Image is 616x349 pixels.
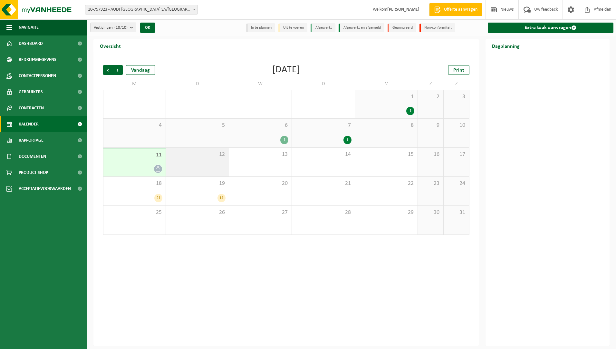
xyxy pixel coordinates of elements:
span: 22 [358,180,414,187]
span: 12 [169,151,225,158]
span: 18 [107,180,162,187]
td: Z [418,78,444,90]
count: (10/10) [114,25,128,30]
span: 28 [295,209,351,216]
span: 1 [358,93,414,100]
span: Documenten [19,148,46,165]
td: D [166,78,229,90]
div: 1 [280,136,288,144]
span: Contactpersonen [19,68,56,84]
span: 16 [421,151,440,158]
span: 5 [169,122,225,129]
div: Vandaag [126,65,155,75]
span: 10-757923 - AUDI BRUSSELS SA/NV - VORST [85,5,198,15]
li: Geannuleerd [388,24,416,32]
span: 27 [232,209,288,216]
span: 30 [232,93,288,100]
span: Vestigingen [94,23,128,33]
span: 24 [447,180,466,187]
span: Kalender [19,116,39,132]
button: Vestigingen(10/10) [90,23,136,32]
span: 26 [169,209,225,216]
span: Bedrijfsgegevens [19,52,56,68]
td: D [292,78,355,90]
span: 2 [421,93,440,100]
span: 28 [107,93,162,100]
td: M [103,78,166,90]
div: 14 [217,194,226,202]
td: V [355,78,418,90]
span: 19 [169,180,225,187]
span: 7 [295,122,351,129]
span: 21 [295,180,351,187]
td: W [229,78,292,90]
span: Print [453,68,464,73]
span: 23 [421,180,440,187]
span: 10-757923 - AUDI BRUSSELS SA/NV - VORST [85,5,197,14]
span: 31 [447,209,466,216]
span: Rapportage [19,132,43,148]
span: 17 [447,151,466,158]
span: Navigatie [19,19,39,35]
span: 9 [421,122,440,129]
a: Offerte aanvragen [429,3,482,16]
strong: [PERSON_NAME] [387,7,419,12]
span: 3 [447,93,466,100]
div: 1 [343,136,351,144]
span: 20 [232,180,288,187]
span: 10 [447,122,466,129]
span: Contracten [19,100,44,116]
div: 21 [154,194,162,202]
span: 14 [295,151,351,158]
span: 11 [107,152,162,159]
button: OK [140,23,155,33]
span: Offerte aanvragen [442,6,479,13]
span: 6 [232,122,288,129]
li: Afgewerkt en afgemeld [339,24,384,32]
div: [DATE] [272,65,300,75]
li: Uit te voeren [278,24,307,32]
span: 4 [107,122,162,129]
span: 29 [169,93,225,100]
div: 1 [406,107,414,115]
span: 25 [107,209,162,216]
span: Vorige [103,65,113,75]
a: Print [448,65,469,75]
span: 8 [358,122,414,129]
span: Acceptatievoorwaarden [19,181,71,197]
li: Non-conformiteit [419,24,455,32]
h2: Overzicht [93,39,127,52]
span: Dashboard [19,35,43,52]
span: Volgende [113,65,123,75]
span: 30 [421,209,440,216]
a: Extra taak aanvragen [488,23,614,33]
span: 13 [232,151,288,158]
li: In te plannen [246,24,275,32]
span: 15 [358,151,414,158]
h2: Dagplanning [486,39,526,52]
td: Z [444,78,469,90]
span: Gebruikers [19,84,43,100]
span: Product Shop [19,165,48,181]
span: 31 [295,93,351,100]
li: Afgewerkt [311,24,335,32]
span: 29 [358,209,414,216]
